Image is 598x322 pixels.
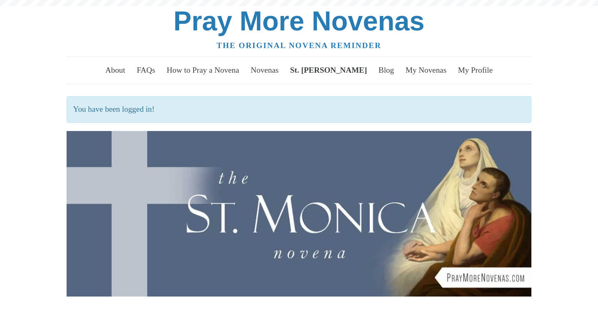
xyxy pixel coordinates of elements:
a: St. [PERSON_NAME] [285,59,372,82]
img: Join in praying the St. Monica Novena [67,131,531,297]
a: FAQs [132,59,160,82]
a: Blog [374,59,399,82]
a: About [101,59,130,82]
p: You have been logged in! [67,96,531,123]
a: Pray More Novenas [173,6,425,36]
a: How to Pray a Novena [162,59,244,82]
a: Novenas [246,59,283,82]
a: My Novenas [401,59,451,82]
a: My Profile [453,59,498,82]
a: The original novena reminder [217,41,381,50]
